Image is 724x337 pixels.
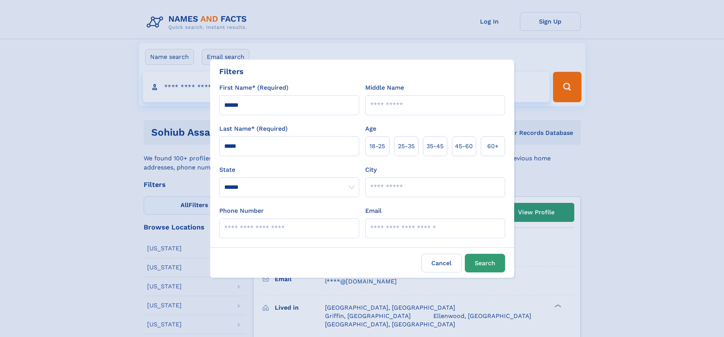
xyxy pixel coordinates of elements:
span: 35‑45 [426,142,444,151]
span: 45‑60 [455,142,473,151]
span: 18‑25 [369,142,385,151]
span: 25‑35 [398,142,415,151]
label: Age [365,124,376,133]
label: State [219,165,359,174]
label: Email [365,206,382,215]
button: Search [465,254,505,272]
label: First Name* (Required) [219,83,288,92]
label: Middle Name [365,83,404,92]
label: Last Name* (Required) [219,124,288,133]
label: Phone Number [219,206,264,215]
label: City [365,165,377,174]
div: Filters [219,66,244,77]
label: Cancel [421,254,462,272]
span: 60+ [487,142,499,151]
